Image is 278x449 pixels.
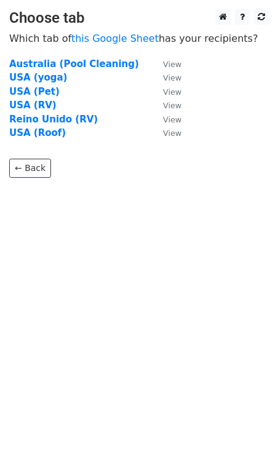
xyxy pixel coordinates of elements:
[9,72,67,83] a: USA (yoga)
[151,127,181,138] a: View
[151,58,181,70] a: View
[9,86,60,97] a: USA (Pet)
[163,115,181,124] small: View
[163,73,181,82] small: View
[163,101,181,110] small: View
[163,87,181,97] small: View
[9,159,51,178] a: ← Back
[163,60,181,69] small: View
[163,129,181,138] small: View
[9,127,66,138] a: USA (Roof)
[9,100,57,111] a: USA (RV)
[9,9,269,27] h3: Choose tab
[9,32,269,45] p: Which tab of has your recipients?
[9,114,98,125] a: Reino Unido (RV)
[151,72,181,83] a: View
[9,58,139,70] a: Australia (Pool Cleaning)
[151,86,181,97] a: View
[151,100,181,111] a: View
[151,114,181,125] a: View
[71,33,159,44] a: this Google Sheet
